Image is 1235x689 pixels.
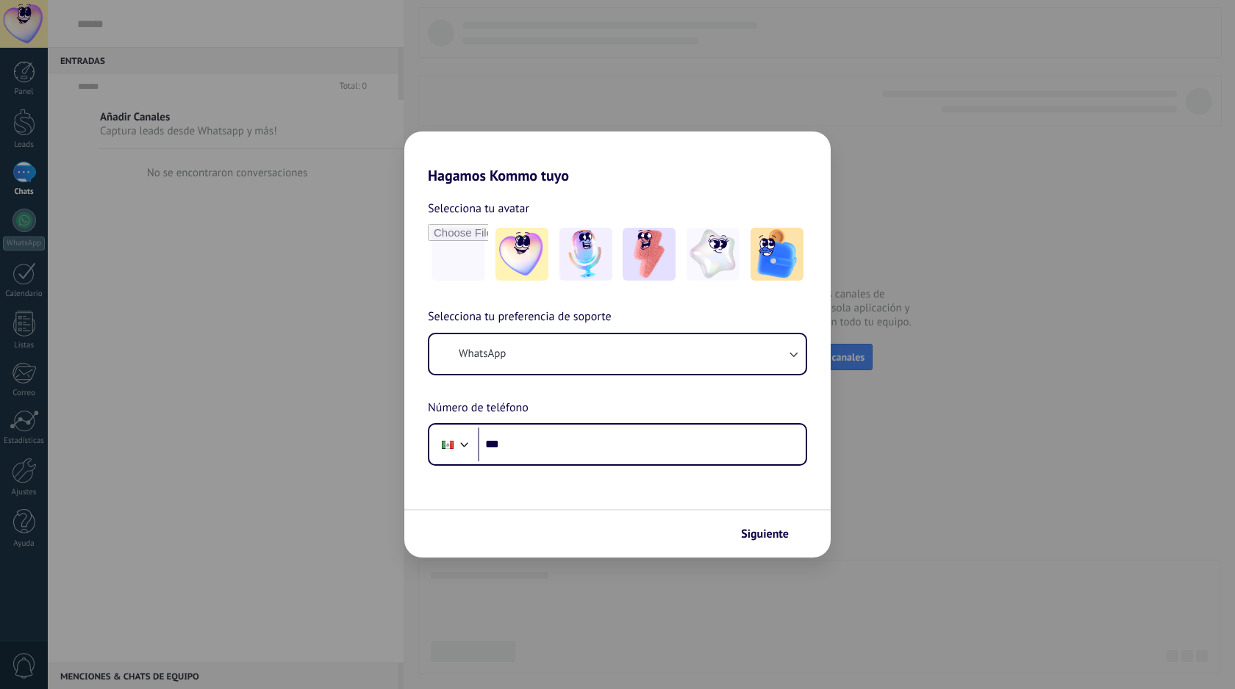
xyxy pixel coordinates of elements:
button: Siguiente [734,522,809,546]
img: -4.jpeg [687,228,740,281]
img: -2.jpeg [559,228,612,281]
span: Número de teléfono [428,399,529,418]
span: WhatsApp [459,347,506,361]
span: Selecciona tu preferencia de soporte [428,308,612,327]
img: -1.jpeg [495,228,548,281]
img: -3.jpeg [623,228,676,281]
button: WhatsApp [429,334,806,374]
span: Selecciona tu avatar [428,199,529,218]
h2: Hagamos Kommo tuyo [404,131,831,184]
img: -5.jpeg [751,228,803,281]
div: Mexico: + 52 [434,429,462,460]
span: Siguiente [741,529,789,539]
